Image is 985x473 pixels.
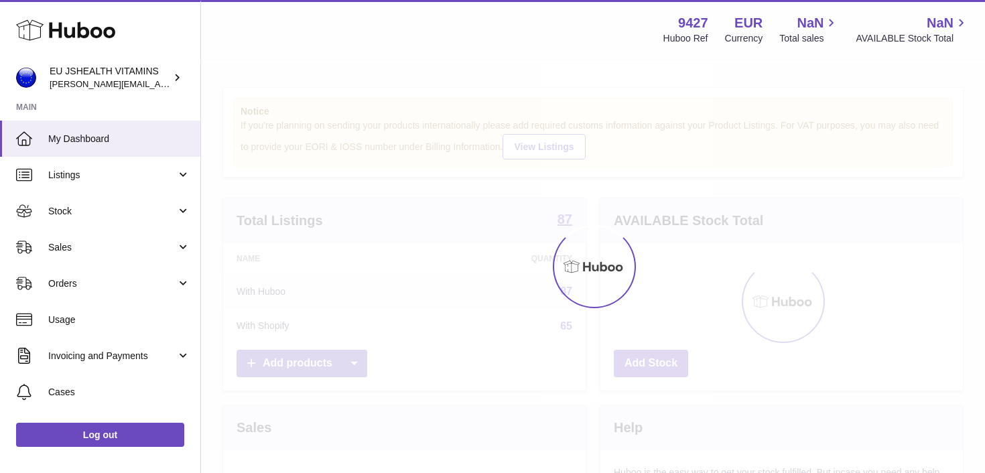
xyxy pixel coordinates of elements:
span: Sales [48,241,176,254]
span: Stock [48,205,176,218]
div: EU JSHEALTH VITAMINS [50,65,170,90]
span: Total sales [779,32,839,45]
span: Cases [48,386,190,399]
div: Huboo Ref [663,32,708,45]
span: AVAILABLE Stock Total [856,32,969,45]
a: NaN AVAILABLE Stock Total [856,14,969,45]
strong: EUR [734,14,763,32]
div: Currency [725,32,763,45]
strong: 9427 [678,14,708,32]
span: [PERSON_NAME][EMAIL_ADDRESS][DOMAIN_NAME] [50,78,269,89]
span: NaN [797,14,824,32]
a: Log out [16,423,184,447]
span: Usage [48,314,190,326]
span: Listings [48,169,176,182]
span: Orders [48,277,176,290]
span: NaN [927,14,954,32]
span: Invoicing and Payments [48,350,176,362]
img: laura@jessicasepel.com [16,68,36,88]
a: NaN Total sales [779,14,839,45]
span: My Dashboard [48,133,190,145]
